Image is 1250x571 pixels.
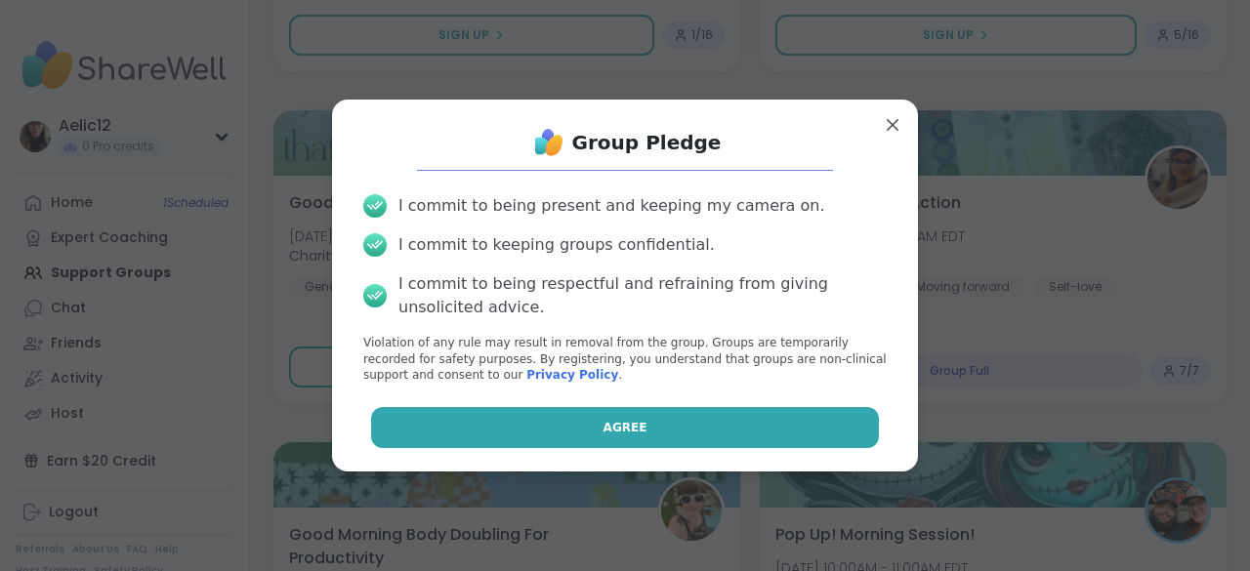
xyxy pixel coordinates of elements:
[572,129,722,156] h1: Group Pledge
[363,335,887,384] p: Violation of any rule may result in removal from the group. Groups are temporarily recorded for s...
[529,123,568,162] img: ShareWell Logo
[526,368,618,382] a: Privacy Policy
[604,419,647,436] span: Agree
[398,194,824,218] div: I commit to being present and keeping my camera on.
[371,407,880,448] button: Agree
[398,272,887,319] div: I commit to being respectful and refraining from giving unsolicited advice.
[398,233,715,257] div: I commit to keeping groups confidential.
